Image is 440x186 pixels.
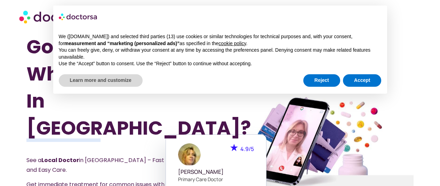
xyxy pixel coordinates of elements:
[218,41,246,46] a: cookie policy
[59,47,382,60] p: You can freely give, deny, or withdraw your consent at any time by accessing the preferences pane...
[59,60,382,67] p: Use the “Accept” button to consent. Use the “Reject” button to continue without accepting.
[240,145,254,153] span: 4.9/5
[59,11,98,22] img: logo
[26,33,191,142] h1: Got Sick While Traveling In [GEOGRAPHIC_DATA]?
[178,176,254,183] p: Primary care doctor
[303,74,340,87] button: Reject
[26,156,164,174] span: See a in [GEOGRAPHIC_DATA] – Fast and Easy Care.
[59,74,143,87] button: Learn more and customize
[41,156,79,164] strong: Local Doctor
[343,74,382,87] button: Accept
[59,33,382,47] p: We ([DOMAIN_NAME]) and selected third parties (13) use cookies or similar technologies for techni...
[178,169,254,175] h5: [PERSON_NAME]
[64,41,179,46] strong: measurement and “marketing (personalized ads)”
